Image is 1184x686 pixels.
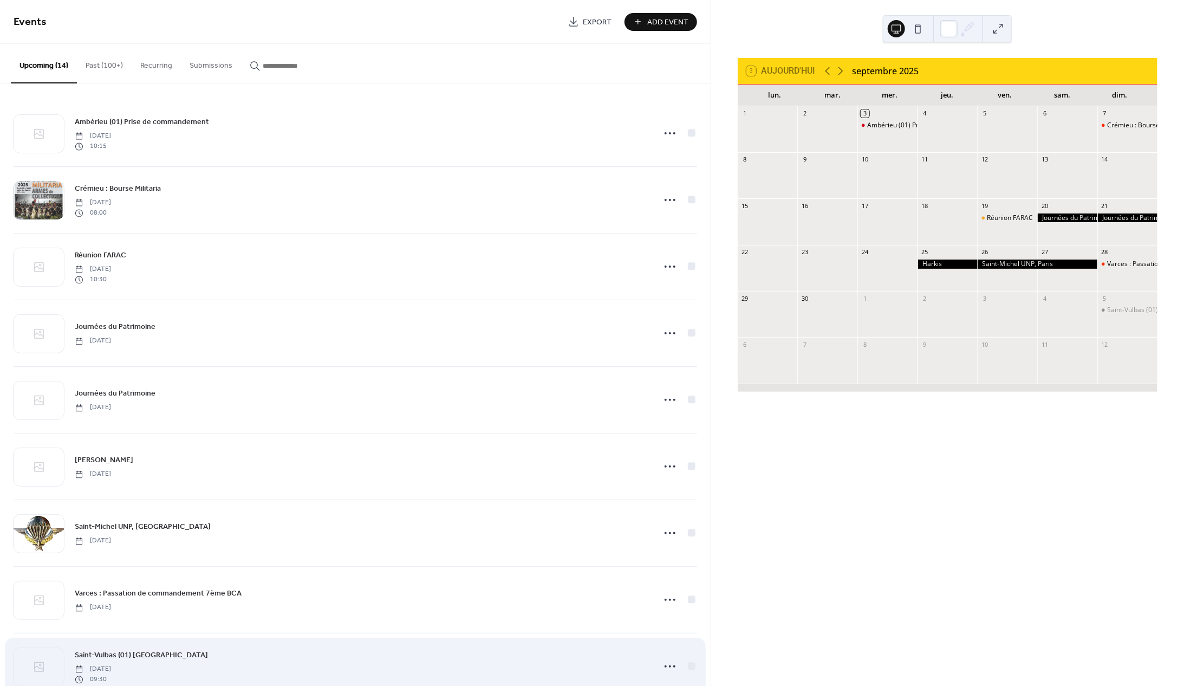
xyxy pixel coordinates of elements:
[75,603,111,613] span: [DATE]
[75,455,133,467] span: [PERSON_NAME]
[1097,121,1157,130] div: Crémieu : Bourse Militaria
[1097,306,1157,315] div: Saint-Vulbas (01) Saint-Michel
[861,202,869,210] div: 17
[75,132,111,141] span: [DATE]
[1034,85,1091,106] div: sam.
[1040,156,1049,164] div: 13
[75,116,209,128] a: Ambérieu (01) Prise de commandement
[75,650,208,662] span: Saint-Vulbas (01) [GEOGRAPHIC_DATA]
[746,85,804,106] div: lun.
[853,64,919,77] div: septembre 2025
[801,156,809,164] div: 9
[801,294,809,302] div: 30
[11,44,77,83] button: Upcoming (14)
[741,156,749,164] div: 8
[1101,109,1109,118] div: 7
[75,387,155,400] a: Journées du Patrimoine
[75,183,161,195] a: Crémieu : Bourse Militaria
[741,340,749,348] div: 6
[921,340,929,348] div: 9
[1101,202,1109,210] div: 21
[861,109,869,118] div: 3
[75,198,111,208] span: [DATE]
[75,389,155,400] span: Journées du Patrimoine
[987,213,1033,223] div: Réunion FARAC
[132,44,181,82] button: Recurring
[861,294,869,302] div: 1
[861,248,869,256] div: 24
[1040,248,1049,256] div: 27
[14,12,47,33] span: Events
[648,17,689,28] span: Add Event
[976,85,1033,106] div: ven.
[1040,340,1049,348] div: 11
[861,85,919,106] div: mer.
[181,44,241,82] button: Submissions
[75,403,111,413] span: [DATE]
[75,665,111,675] span: [DATE]
[921,109,929,118] div: 4
[1091,85,1149,106] div: dim.
[75,521,211,533] a: Saint-Michel UNP, [GEOGRAPHIC_DATA]
[981,109,989,118] div: 5
[741,294,749,302] div: 29
[921,248,929,256] div: 25
[1097,213,1157,223] div: Journées du Patrimoine
[75,522,211,533] span: Saint-Michel UNP, [GEOGRAPHIC_DATA]
[624,13,697,31] button: Add Event
[1101,294,1109,302] div: 5
[1040,109,1049,118] div: 6
[75,536,111,546] span: [DATE]
[867,121,988,130] div: Ambérieu (01) Prise de commandement
[861,340,869,348] div: 8
[75,141,111,151] span: 10:15
[75,265,111,275] span: [DATE]
[741,109,749,118] div: 1
[1040,202,1049,210] div: 20
[560,13,620,31] a: Export
[918,260,978,269] div: Harkis
[857,121,918,130] div: Ambérieu (01) Prise de commandement
[1101,156,1109,164] div: 14
[919,85,976,106] div: jeu.
[981,248,989,256] div: 26
[75,675,111,684] span: 09:30
[801,248,809,256] div: 23
[1040,294,1049,302] div: 4
[75,587,242,600] a: Varces : Passation de commandement 7ème BCA
[1037,213,1097,223] div: Journées du Patrimoine
[801,202,809,210] div: 16
[583,17,612,28] span: Export
[75,321,155,333] a: Journées du Patrimoine
[75,588,242,600] span: Varces : Passation de commandement 7ème BCA
[75,454,133,467] a: [PERSON_NAME]
[1097,260,1157,269] div: Varces : Passation de commandement 7ème BCA
[978,213,1038,223] div: Réunion FARAC
[75,336,111,346] span: [DATE]
[921,202,929,210] div: 18
[75,117,209,128] span: Ambérieu (01) Prise de commandement
[77,44,132,82] button: Past (100+)
[75,249,126,262] a: Réunion FARAC
[741,248,749,256] div: 22
[75,184,161,195] span: Crémieu : Bourse Militaria
[75,649,208,662] a: Saint-Vulbas (01) [GEOGRAPHIC_DATA]
[981,340,989,348] div: 10
[978,260,1098,269] div: Saint-Michel UNP, Paris
[75,208,111,218] span: 08:00
[981,294,989,302] div: 3
[921,156,929,164] div: 11
[801,340,809,348] div: 7
[801,109,809,118] div: 2
[804,85,861,106] div: mar.
[921,294,929,302] div: 2
[861,156,869,164] div: 10
[1101,340,1109,348] div: 12
[1101,248,1109,256] div: 28
[981,202,989,210] div: 19
[75,470,111,480] span: [DATE]
[75,322,155,333] span: Journées du Patrimoine
[981,156,989,164] div: 12
[741,202,749,210] div: 15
